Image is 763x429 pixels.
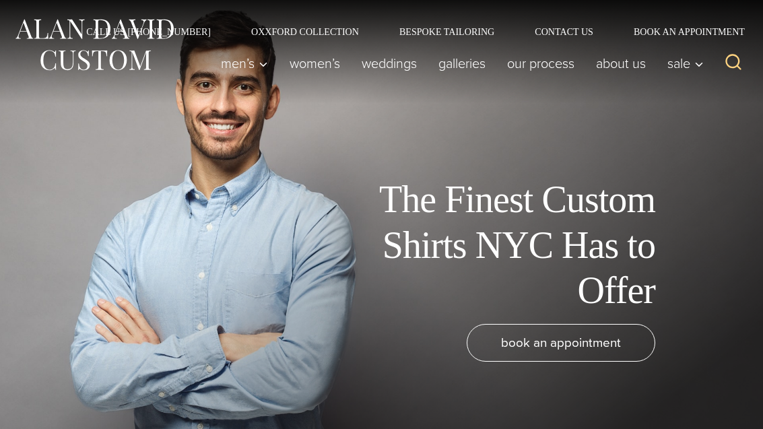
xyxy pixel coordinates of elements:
[501,333,621,352] span: book an appointment
[279,50,351,77] a: Women’s
[351,50,428,77] a: weddings
[352,177,655,313] h1: The Finest Custom Shirts NYC Has to Offer
[428,50,496,77] a: Galleries
[221,57,268,70] span: Men’s
[210,50,710,77] nav: Primary Navigation
[515,27,613,36] a: Contact Us
[13,15,175,75] img: Alan David Custom
[585,50,657,77] a: About Us
[66,27,750,36] nav: Secondary Navigation
[231,27,379,36] a: Oxxford Collection
[613,27,750,36] a: Book an Appointment
[717,47,750,79] button: View Search Form
[467,324,655,362] a: book an appointment
[496,50,585,77] a: Our Process
[379,27,515,36] a: Bespoke Tailoring
[66,27,231,36] a: Call Us [PHONE_NUMBER]
[667,57,704,70] span: Sale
